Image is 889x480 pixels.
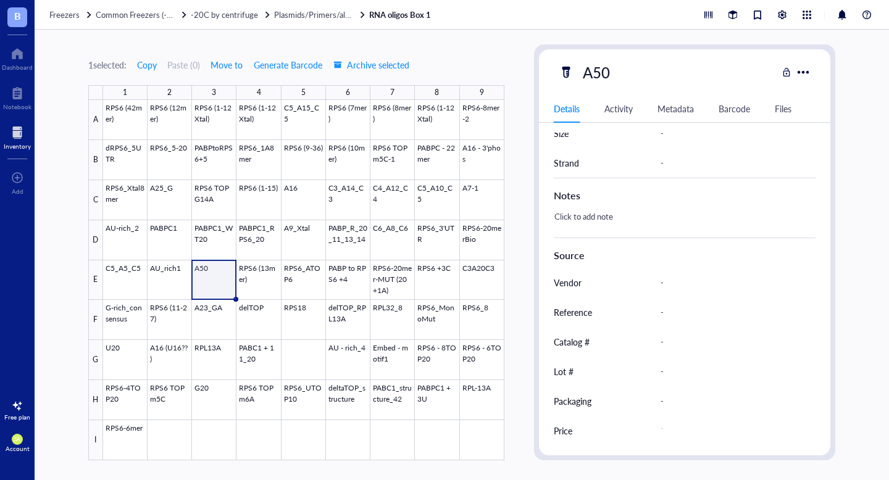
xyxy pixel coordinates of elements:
[554,126,569,140] div: Size
[333,55,410,75] button: Archive selected
[88,220,103,260] div: D
[577,59,616,85] div: A50
[49,9,93,20] a: Freezers
[655,120,811,146] div: -
[549,208,811,238] div: Click to add note
[346,85,350,100] div: 6
[137,60,157,70] span: Copy
[554,248,816,263] div: Source
[3,83,31,110] a: Notebook
[88,100,103,140] div: A
[554,394,591,408] div: Packaging
[12,188,23,195] div: Add
[655,329,811,355] div: -
[4,123,31,150] a: Inventory
[257,85,261,100] div: 4
[719,102,750,115] div: Barcode
[604,102,633,115] div: Activity
[435,85,439,100] div: 8
[655,299,811,325] div: -
[554,305,592,319] div: Reference
[123,85,127,100] div: 1
[14,436,20,442] span: SA
[554,424,572,437] div: Price
[88,58,127,72] div: 1 selected:
[136,55,157,75] button: Copy
[210,55,243,75] button: Move to
[14,8,21,23] span: B
[211,60,243,70] span: Move to
[390,85,394,100] div: 7
[775,102,791,115] div: Files
[554,335,590,349] div: Catalog #
[554,365,574,378] div: Lot #
[96,9,210,20] span: Common Freezers (-20C &-80C)
[88,420,103,460] div: I
[2,44,33,71] a: Dashboard
[88,140,103,180] div: B
[88,300,103,340] div: F
[191,9,367,20] a: -20C by centrifugePlasmids/Primers/all things nucleic acid
[274,9,412,20] span: Plasmids/Primers/all things nucleic acid
[655,358,811,384] div: -
[2,64,33,71] div: Dashboard
[655,270,811,296] div: -
[254,60,322,70] span: Generate Barcode
[49,9,80,20] span: Freezers
[88,260,103,300] div: E
[554,102,580,115] div: Details
[655,420,806,442] div: -
[4,413,30,421] div: Free plan
[554,156,579,170] div: Strand
[6,445,30,452] div: Account
[96,9,188,20] a: Common Freezers (-20C &-80C)
[369,9,433,20] a: RNA oligos Box 1
[167,55,200,75] button: Paste (0)
[88,180,103,220] div: C
[253,55,323,75] button: Generate Barcode
[167,85,172,100] div: 2
[480,85,484,100] div: 9
[655,150,811,176] div: -
[88,380,103,420] div: H
[301,85,306,100] div: 5
[655,388,811,414] div: -
[554,276,582,289] div: Vendor
[4,143,31,150] div: Inventory
[88,340,103,380] div: G
[212,85,216,100] div: 3
[333,60,409,70] span: Archive selected
[554,188,816,203] div: Notes
[3,103,31,110] div: Notebook
[191,9,258,20] span: -20C by centrifuge
[657,102,694,115] div: Metadata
